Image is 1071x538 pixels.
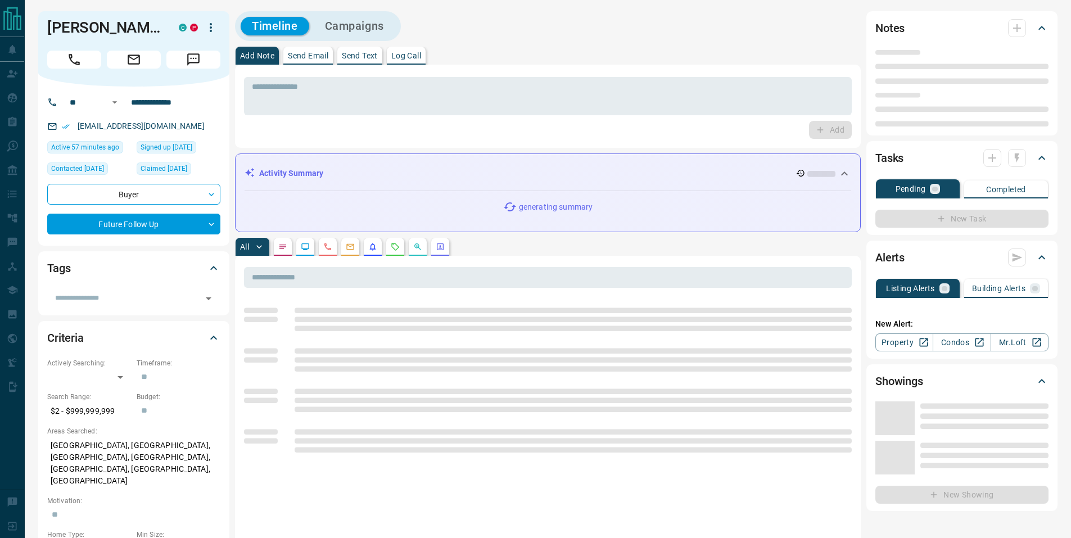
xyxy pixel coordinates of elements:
div: Tags [47,255,220,282]
a: Mr.Loft [991,333,1049,351]
p: generating summary [519,201,593,213]
button: Open [108,96,121,109]
p: Building Alerts [972,284,1025,292]
p: Activity Summary [259,168,323,179]
div: Sat Sep 13 2025 [47,141,131,157]
p: Timeframe: [137,358,220,368]
h2: Showings [875,372,923,390]
svg: Notes [278,242,287,251]
button: Open [201,291,216,306]
span: Message [166,51,220,69]
svg: Calls [323,242,332,251]
p: Log Call [391,52,421,60]
svg: Listing Alerts [368,242,377,251]
svg: Emails [346,242,355,251]
div: Activity Summary [245,163,851,184]
div: Tue Jan 30 2024 [137,141,220,157]
span: Claimed [DATE] [141,163,187,174]
p: Listing Alerts [886,284,935,292]
button: Campaigns [314,17,395,35]
h2: Notes [875,19,905,37]
a: Property [875,333,933,351]
p: Send Text [342,52,378,60]
span: Contacted [DATE] [51,163,104,174]
div: Tue Jan 30 2024 [137,162,220,178]
div: Future Follow Up [47,214,220,234]
p: Pending [896,185,926,193]
p: Motivation: [47,496,220,506]
div: Showings [875,368,1049,395]
p: [GEOGRAPHIC_DATA], [GEOGRAPHIC_DATA], [GEOGRAPHIC_DATA], [GEOGRAPHIC_DATA], [GEOGRAPHIC_DATA], [G... [47,436,220,490]
div: Tasks [875,144,1049,171]
p: Add Note [240,52,274,60]
h2: Criteria [47,329,84,347]
p: Areas Searched: [47,426,220,436]
svg: Lead Browsing Activity [301,242,310,251]
p: Budget: [137,392,220,402]
svg: Requests [391,242,400,251]
h1: [PERSON_NAME] [47,19,162,37]
div: Fri Feb 16 2024 [47,162,131,178]
p: All [240,243,249,251]
div: Notes [875,15,1049,42]
svg: Opportunities [413,242,422,251]
h2: Alerts [875,248,905,266]
p: Send Email [288,52,328,60]
h2: Tasks [875,149,903,167]
button: Timeline [241,17,309,35]
p: $2 - $999,999,999 [47,402,131,421]
span: Signed up [DATE] [141,142,192,153]
svg: Agent Actions [436,242,445,251]
span: Call [47,51,101,69]
p: Search Range: [47,392,131,402]
p: New Alert: [875,318,1049,330]
span: Active 57 minutes ago [51,142,119,153]
h2: Tags [47,259,70,277]
p: Completed [986,186,1026,193]
a: Condos [933,333,991,351]
div: Buyer [47,184,220,205]
p: Actively Searching: [47,358,131,368]
div: property.ca [190,24,198,31]
svg: Email Verified [62,123,70,130]
div: Criteria [47,324,220,351]
span: Email [107,51,161,69]
a: [EMAIL_ADDRESS][DOMAIN_NAME] [78,121,205,130]
div: Alerts [875,244,1049,271]
div: condos.ca [179,24,187,31]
